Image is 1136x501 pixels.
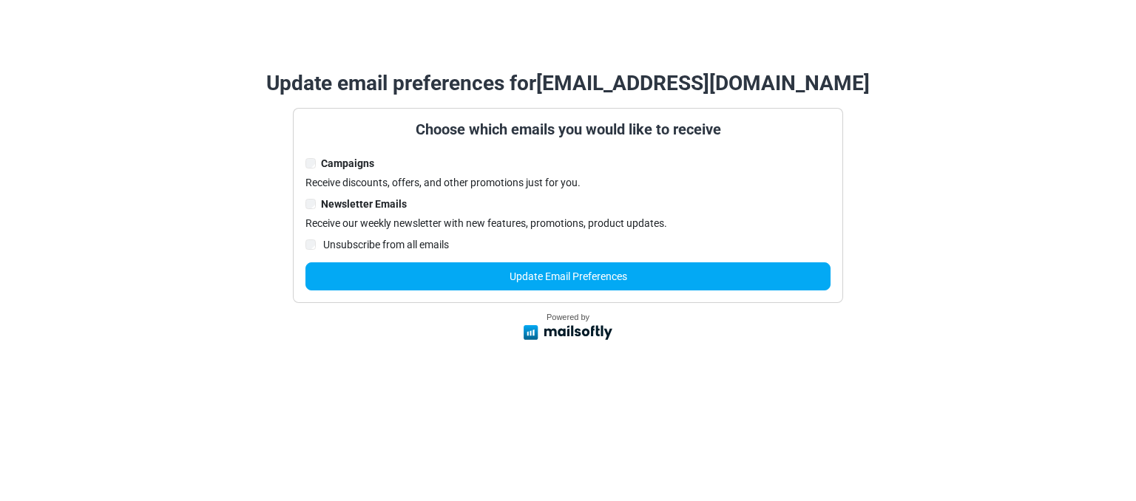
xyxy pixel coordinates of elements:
h4: Choose which emails you would like to receive [305,120,831,138]
p: Receive our weekly newsletter with new features, promotions, product updates. [305,216,831,231]
p: Receive discounts, offers, and other promotions just for you. [305,175,831,191]
label: Newsletter Emails [321,197,407,214]
label: Campaigns [321,156,374,174]
h3: Update email preferences for [EMAIL_ADDRESS][DOMAIN_NAME] [18,71,1118,96]
label: Unsubscribe from all emails [321,237,449,255]
button: Update Email Preferences [305,262,831,290]
img: Mailsoftly [524,325,612,339]
span: Powered by [547,313,589,321]
input: Unsubscribe from all emails [305,239,316,250]
input: Newsletter Emails [305,199,316,209]
input: Campaigns [305,158,316,168]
